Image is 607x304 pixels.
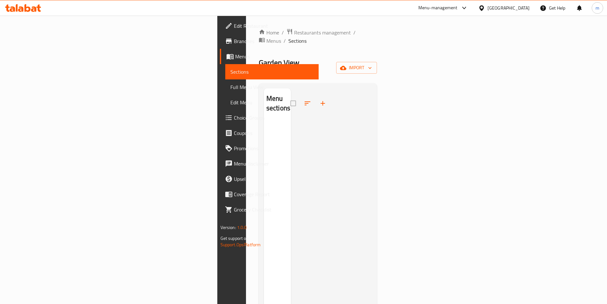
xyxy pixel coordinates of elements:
[596,4,599,11] span: m
[234,190,314,198] span: Coverage Report
[220,234,250,242] span: Get support on:
[488,4,530,11] div: [GEOGRAPHIC_DATA]
[220,171,319,187] a: Upsell
[220,33,319,49] a: Branches
[336,62,377,74] button: import
[234,37,314,45] span: Branches
[234,22,314,30] span: Edit Restaurant
[220,156,319,171] a: Menu disclaimer
[235,53,314,60] span: Menus
[294,29,351,36] span: Restaurants management
[234,160,314,167] span: Menu disclaimer
[225,79,319,95] a: Full Menu View
[418,4,458,12] div: Menu-management
[286,28,351,37] a: Restaurants management
[234,145,314,152] span: Promotions
[353,29,356,36] li: /
[230,99,314,106] span: Edit Menu
[264,119,291,124] nav: Menu sections
[234,129,314,137] span: Coupons
[341,64,372,72] span: import
[220,187,319,202] a: Coverage Report
[220,110,319,125] a: Choice Groups
[234,114,314,122] span: Choice Groups
[315,96,330,111] button: Add section
[220,223,236,232] span: Version:
[220,202,319,217] a: Grocery Checklist
[220,49,319,64] a: Menus
[225,95,319,110] a: Edit Menu
[230,68,314,76] span: Sections
[237,223,247,232] span: 1.0.0
[220,125,319,141] a: Coupons
[220,141,319,156] a: Promotions
[225,64,319,79] a: Sections
[230,83,314,91] span: Full Menu View
[234,206,314,213] span: Grocery Checklist
[220,241,261,249] a: Support.OpsPlatform
[234,175,314,183] span: Upsell
[220,18,319,33] a: Edit Restaurant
